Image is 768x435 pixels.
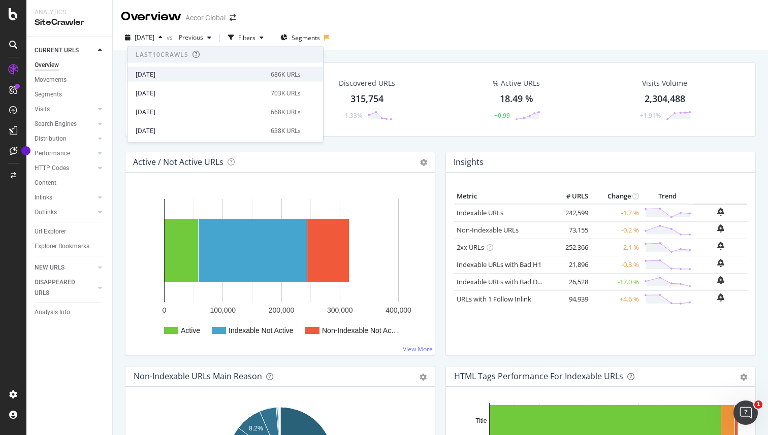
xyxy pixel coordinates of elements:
[733,400,758,425] iframe: Intercom live chat
[135,33,154,42] span: 2024 Jul. 26th
[35,277,95,298] a: DISAPPEARED URLS
[386,306,411,314] text: 400,000
[35,163,69,174] div: HTTP Codes
[185,13,226,23] div: Accor Global
[35,45,79,56] div: CURRENT URLS
[35,277,86,298] div: DISAPPEARED URLS
[121,8,181,25] div: Overview
[35,178,56,188] div: Content
[550,204,591,222] td: 242,599
[35,119,77,129] div: Search Engines
[475,417,487,424] text: Title
[163,306,167,314] text: 0
[591,290,642,308] td: +4.6 %
[35,241,105,252] a: Explorer Bookmarks
[717,242,724,250] div: bell-plus
[35,119,95,129] a: Search Engines
[550,239,591,256] td: 252,366
[35,45,95,56] a: CURRENT URLS
[121,29,167,46] button: [DATE]
[136,107,265,116] div: [DATE]
[339,78,395,88] div: Discovered URLs
[35,104,95,115] a: Visits
[35,226,66,237] div: Url Explorer
[457,294,531,304] a: URLs with 1 Follow Inlink
[457,225,519,235] a: Non-Indexable URLs
[591,204,642,222] td: -1.7 %
[229,326,294,334] text: Indexable Not Active
[134,189,427,347] svg: A chart.
[175,29,215,46] button: Previous
[175,33,203,42] span: Previous
[136,126,265,135] div: [DATE]
[35,89,62,100] div: Segments
[35,104,50,115] div: Visits
[35,60,105,71] a: Overview
[136,70,265,79] div: [DATE]
[35,75,105,85] a: Movements
[35,307,70,318] div: Analysis Info
[327,306,353,314] text: 300,000
[181,326,200,334] text: Active
[454,371,623,381] div: HTML Tags Performance for Indexable URLs
[35,163,95,174] a: HTTP Codes
[269,306,295,314] text: 200,000
[754,400,762,409] span: 1
[717,208,724,216] div: bell-plus
[35,192,52,203] div: Inlinks
[350,92,383,106] div: 315,754
[403,345,433,353] a: View More
[35,241,89,252] div: Explorer Bookmarks
[35,226,105,237] a: Url Explorer
[35,192,95,203] a: Inlinks
[35,133,67,144] div: Distribution
[550,273,591,290] td: 26,528
[322,326,398,334] text: Non-Indexable Not Ac…
[238,34,255,42] div: Filters
[35,262,95,273] a: NEW URLS
[550,221,591,239] td: 73,155
[21,146,30,155] div: Tooltip anchor
[494,111,510,120] div: +0.99
[717,276,724,284] div: bell-plus
[271,88,301,97] div: 703K URLs
[35,17,104,28] div: SiteCrawler
[224,29,268,46] button: Filters
[493,78,540,88] div: % Active URLs
[420,374,427,381] div: gear
[420,159,427,166] i: Options
[591,189,642,204] th: Change
[35,307,105,318] a: Analysis Info
[230,14,236,21] div: arrow-right-arrow-left
[645,92,685,106] div: 2,304,488
[740,374,747,381] div: gear
[642,189,694,204] th: Trend
[35,207,57,218] div: Outlinks
[35,148,95,159] a: Performance
[591,239,642,256] td: -2.1 %
[35,262,65,273] div: NEW URLS
[550,256,591,273] td: 21,896
[640,111,661,120] div: +1.91%
[550,290,591,308] td: 94,939
[271,70,301,79] div: 686K URLs
[500,92,533,106] div: 18.49 %
[249,425,263,432] text: 8.2%
[717,259,724,267] div: bell-plus
[343,111,362,120] div: -1.33%
[35,133,95,144] a: Distribution
[457,260,541,269] a: Indexable URLs with Bad H1
[457,277,567,286] a: Indexable URLs with Bad Description
[35,60,59,71] div: Overview
[133,155,223,169] h4: Active / Not Active URLs
[271,126,301,135] div: 638K URLs
[717,224,724,232] div: bell-plus
[591,273,642,290] td: -17.0 %
[136,88,265,97] div: [DATE]
[550,189,591,204] th: # URLS
[292,34,320,42] span: Segments
[35,207,95,218] a: Outlinks
[717,293,724,302] div: bell-plus
[134,371,262,381] div: Non-Indexable URLs Main Reason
